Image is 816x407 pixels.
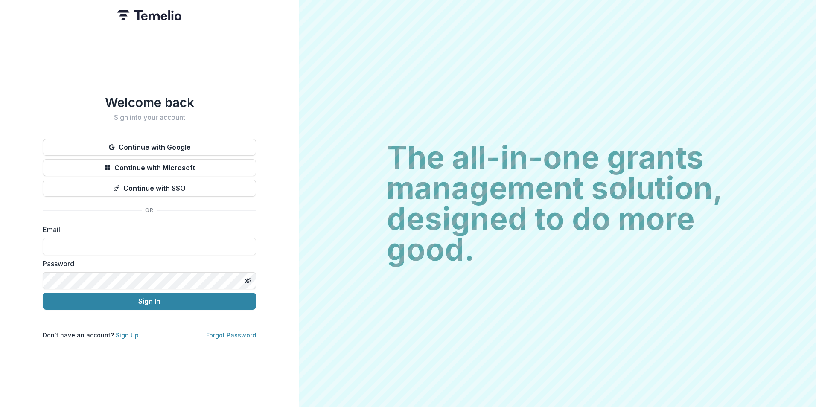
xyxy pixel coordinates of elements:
a: Sign Up [116,331,139,339]
p: Don't have an account? [43,331,139,340]
label: Email [43,224,251,235]
img: Temelio [117,10,181,20]
a: Forgot Password [206,331,256,339]
button: Continue with SSO [43,180,256,197]
button: Continue with Microsoft [43,159,256,176]
h2: Sign into your account [43,113,256,122]
label: Password [43,259,251,269]
button: Sign In [43,293,256,310]
button: Continue with Google [43,139,256,156]
h1: Welcome back [43,95,256,110]
button: Toggle password visibility [241,274,254,288]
